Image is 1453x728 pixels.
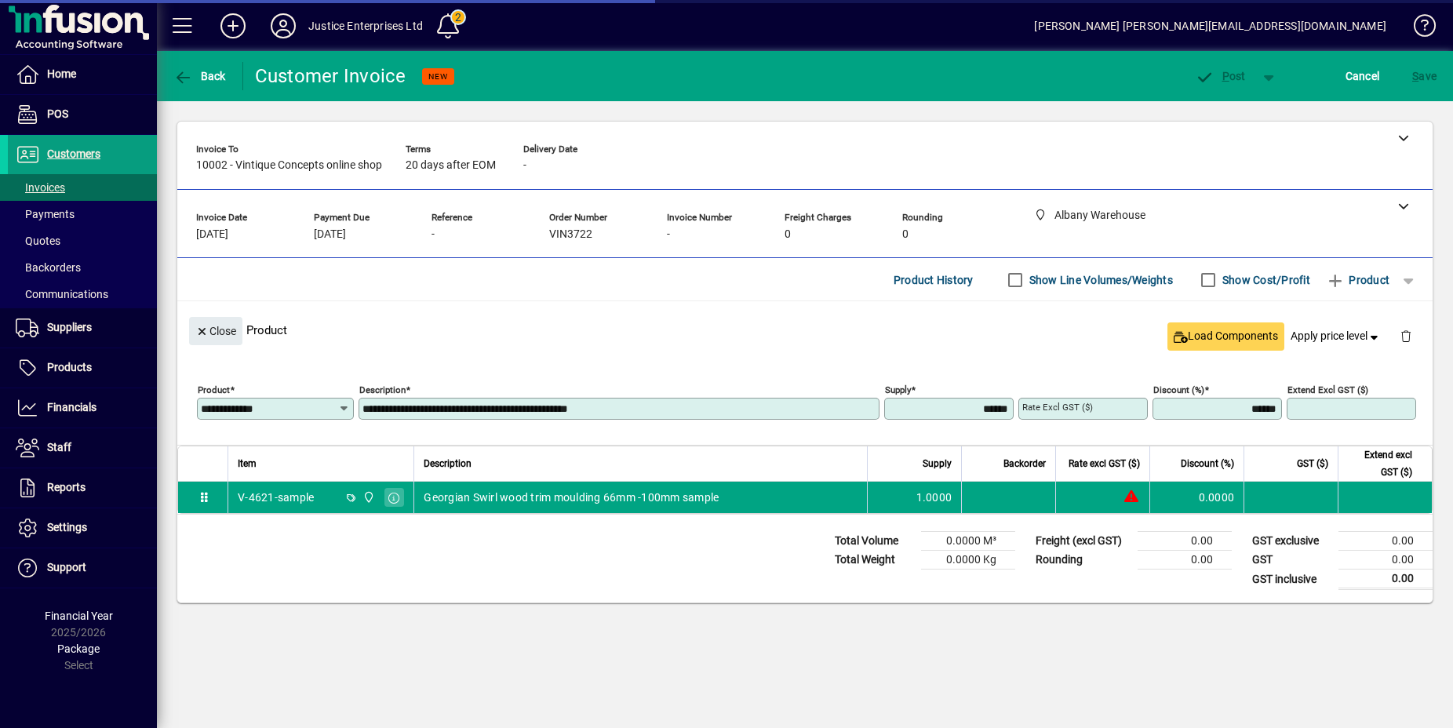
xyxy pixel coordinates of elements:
[1034,13,1386,38] div: [PERSON_NAME] [PERSON_NAME][EMAIL_ADDRESS][DOMAIN_NAME]
[8,95,157,134] a: POS
[1003,455,1046,472] span: Backorder
[359,489,377,506] span: Albany Warehouse
[8,201,157,227] a: Payments
[47,441,71,453] span: Staff
[523,159,526,172] span: -
[1297,455,1328,472] span: GST ($)
[1174,328,1278,344] span: Load Components
[1338,532,1433,551] td: 0.00
[185,323,246,337] app-page-header-button: Close
[1387,329,1425,343] app-page-header-button: Delete
[424,490,719,505] span: Georgian Swirl wood trim moulding 66mm -100mm sample
[424,455,472,472] span: Description
[208,12,258,40] button: Add
[255,64,406,89] div: Customer Invoice
[1408,62,1440,90] button: Save
[1028,532,1138,551] td: Freight (excl GST)
[196,159,382,172] span: 10002 - Vintique Concepts online shop
[47,401,97,413] span: Financials
[308,13,423,38] div: Justice Enterprises Ltd
[47,321,92,333] span: Suppliers
[16,208,75,220] span: Payments
[923,455,952,472] span: Supply
[1138,551,1232,570] td: 0.00
[8,254,157,281] a: Backorders
[8,55,157,94] a: Home
[1222,70,1229,82] span: P
[1412,70,1418,82] span: S
[1287,384,1368,395] mat-label: Extend excl GST ($)
[157,62,243,90] app-page-header-button: Back
[45,610,113,622] span: Financial Year
[16,261,81,274] span: Backorders
[1181,455,1234,472] span: Discount (%)
[1153,384,1204,395] mat-label: Discount (%)
[921,551,1015,570] td: 0.0000 Kg
[1138,532,1232,551] td: 0.00
[177,301,1433,359] div: Product
[921,532,1015,551] td: 0.0000 M³
[667,228,670,241] span: -
[1291,328,1382,344] span: Apply price level
[47,147,100,160] span: Customers
[1284,322,1388,351] button: Apply price level
[1318,266,1397,294] button: Product
[16,235,60,247] span: Quotes
[1342,62,1384,90] button: Cancel
[8,308,157,348] a: Suppliers
[47,361,92,373] span: Products
[902,228,909,241] span: 0
[16,288,108,300] span: Communications
[885,384,911,395] mat-label: Supply
[359,384,406,395] mat-label: Description
[47,561,86,573] span: Support
[1412,64,1437,89] span: ave
[1022,402,1093,413] mat-label: Rate excl GST ($)
[198,384,230,395] mat-label: Product
[8,281,157,308] a: Communications
[1028,551,1138,570] td: Rounding
[549,228,592,241] span: VIN3722
[1069,455,1140,472] span: Rate excl GST ($)
[8,227,157,254] a: Quotes
[8,174,157,201] a: Invoices
[1338,551,1433,570] td: 0.00
[1219,272,1310,288] label: Show Cost/Profit
[1026,272,1173,288] label: Show Line Volumes/Weights
[189,317,242,345] button: Close
[1167,322,1284,351] button: Load Components
[1326,268,1389,293] span: Product
[196,228,228,241] span: [DATE]
[8,508,157,548] a: Settings
[916,490,952,505] span: 1.0000
[8,468,157,508] a: Reports
[57,642,100,655] span: Package
[827,532,921,551] td: Total Volume
[47,67,76,80] span: Home
[238,490,314,505] div: V-4621-sample
[827,551,921,570] td: Total Weight
[406,159,496,172] span: 20 days after EOM
[1149,482,1244,513] td: 0.0000
[238,455,257,472] span: Item
[47,481,86,493] span: Reports
[1346,64,1380,89] span: Cancel
[1387,317,1425,355] button: Delete
[1244,551,1338,570] td: GST
[428,71,448,82] span: NEW
[1338,570,1433,589] td: 0.00
[173,70,226,82] span: Back
[195,318,236,344] span: Close
[169,62,230,90] button: Back
[887,266,980,294] button: Product History
[16,181,65,194] span: Invoices
[785,228,791,241] span: 0
[1195,70,1246,82] span: ost
[8,428,157,468] a: Staff
[258,12,308,40] button: Profile
[1244,570,1338,589] td: GST inclusive
[894,268,974,293] span: Product History
[1244,532,1338,551] td: GST exclusive
[1187,62,1254,90] button: Post
[314,228,346,241] span: [DATE]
